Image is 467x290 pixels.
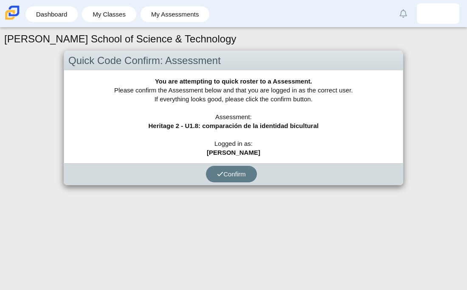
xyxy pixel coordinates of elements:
[64,51,403,71] div: Quick Code Confirm: Assessment
[207,149,260,156] b: [PERSON_NAME]
[417,3,459,24] a: esperanza.reyescas.1BxwHO
[431,7,445,20] img: esperanza.reyescas.1BxwHO
[145,6,205,22] a: My Assessments
[64,70,403,163] div: Please confirm the Assessment below and that you are logged in as the correct user. If everything...
[30,6,73,22] a: Dashboard
[3,16,21,23] a: Carmen School of Science & Technology
[149,122,319,129] b: Heritage 2 - U1.8: comparación de la identidad bicultural
[3,4,21,22] img: Carmen School of Science & Technology
[217,170,246,178] span: Confirm
[86,6,132,22] a: My Classes
[206,166,257,182] button: Confirm
[394,4,413,23] a: Alerts
[4,32,236,46] h1: [PERSON_NAME] School of Science & Technology
[155,78,312,85] b: You are attempting to quick roster to a Assessment.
